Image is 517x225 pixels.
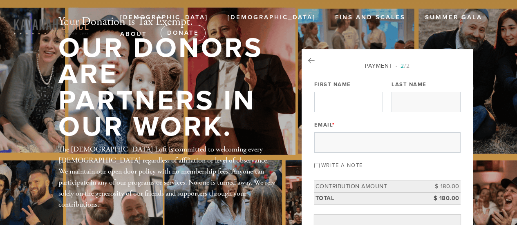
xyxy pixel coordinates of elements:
td: $ 180.00 [424,181,461,193]
a: Donate [161,25,206,41]
span: /2 [396,62,410,69]
a: [DEMOGRAPHIC_DATA] [222,10,322,25]
h1: Our Donors are Partners in Our Work. [58,35,275,140]
span: 2 [401,62,404,69]
td: Contribution Amount [314,181,424,193]
a: [DEMOGRAPHIC_DATA] [114,10,214,25]
a: ABOUT [114,27,153,42]
span: This field is required. [332,122,335,128]
td: $ 180.00 [424,192,461,204]
div: Payment [314,62,461,70]
div: The [DEMOGRAPHIC_DATA] Loft is committed to welcoming every [DEMOGRAPHIC_DATA] regardless of affi... [58,144,275,210]
label: First Name [314,81,351,88]
label: Write a note [321,162,363,169]
a: Fins and Scales [329,10,412,25]
label: Last Name [392,81,427,88]
td: Total [314,192,424,204]
img: KavanahSpace%28Red-sand%29%20%281%29.png [12,14,90,36]
label: Email [314,121,335,129]
a: Summer Gala [419,10,488,25]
